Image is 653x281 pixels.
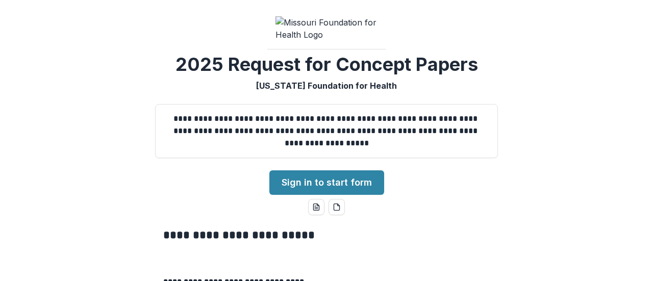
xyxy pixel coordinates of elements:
img: Missouri Foundation for Health Logo [275,16,378,41]
a: Sign in to start form [269,170,384,195]
button: word-download [308,199,324,215]
p: [US_STATE] Foundation for Health [256,80,397,92]
button: pdf-download [329,199,345,215]
h2: 2025 Request for Concept Papers [175,54,478,75]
